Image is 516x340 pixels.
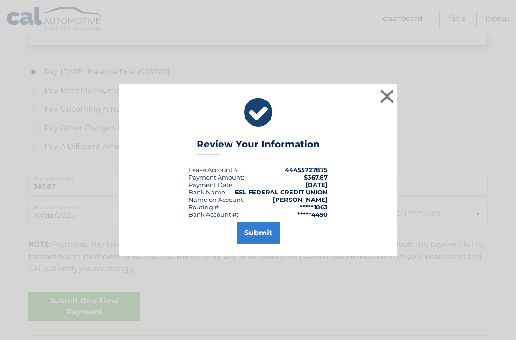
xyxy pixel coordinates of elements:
[378,87,396,106] button: ×
[188,181,234,188] div: :
[188,211,238,218] div: Bank Account #:
[305,181,328,188] span: [DATE]
[188,203,220,211] div: Routing #:
[188,196,245,203] div: Name on Account:
[188,166,239,173] div: Lease Account #:
[197,139,320,155] h3: Review Your Information
[188,188,226,196] div: Bank Name:
[188,181,232,188] span: Payment Date
[304,173,328,181] span: $367.87
[237,222,280,244] button: Submit
[285,166,328,173] strong: 44455727875
[188,173,244,181] div: Payment Amount:
[235,188,328,196] strong: ESL FEDERAL CREDIT UNION
[273,196,328,203] strong: [PERSON_NAME]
